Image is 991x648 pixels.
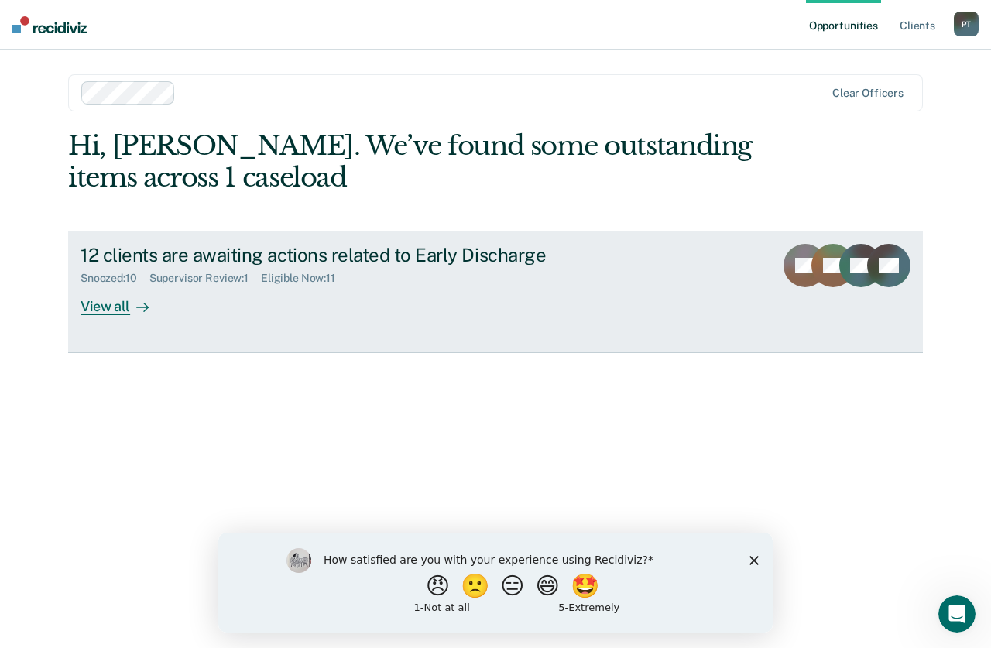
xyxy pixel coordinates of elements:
[149,272,261,285] div: Supervisor Review : 1
[261,272,348,285] div: Eligible Now : 11
[81,285,167,315] div: View all
[68,130,752,194] div: Hi, [PERSON_NAME]. We’ve found some outstanding items across 1 caseload
[81,272,149,285] div: Snoozed : 10
[68,231,923,353] a: 12 clients are awaiting actions related to Early DischargeSnoozed:10Supervisor Review:1Eligible N...
[218,533,773,633] iframe: Survey by Kim from Recidiviz
[832,87,904,100] div: Clear officers
[938,595,976,633] iframe: Intercom live chat
[81,244,624,266] div: 12 clients are awaiting actions related to Early Discharge
[954,12,979,36] button: PT
[12,16,87,33] img: Recidiviz
[954,12,979,36] div: P T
